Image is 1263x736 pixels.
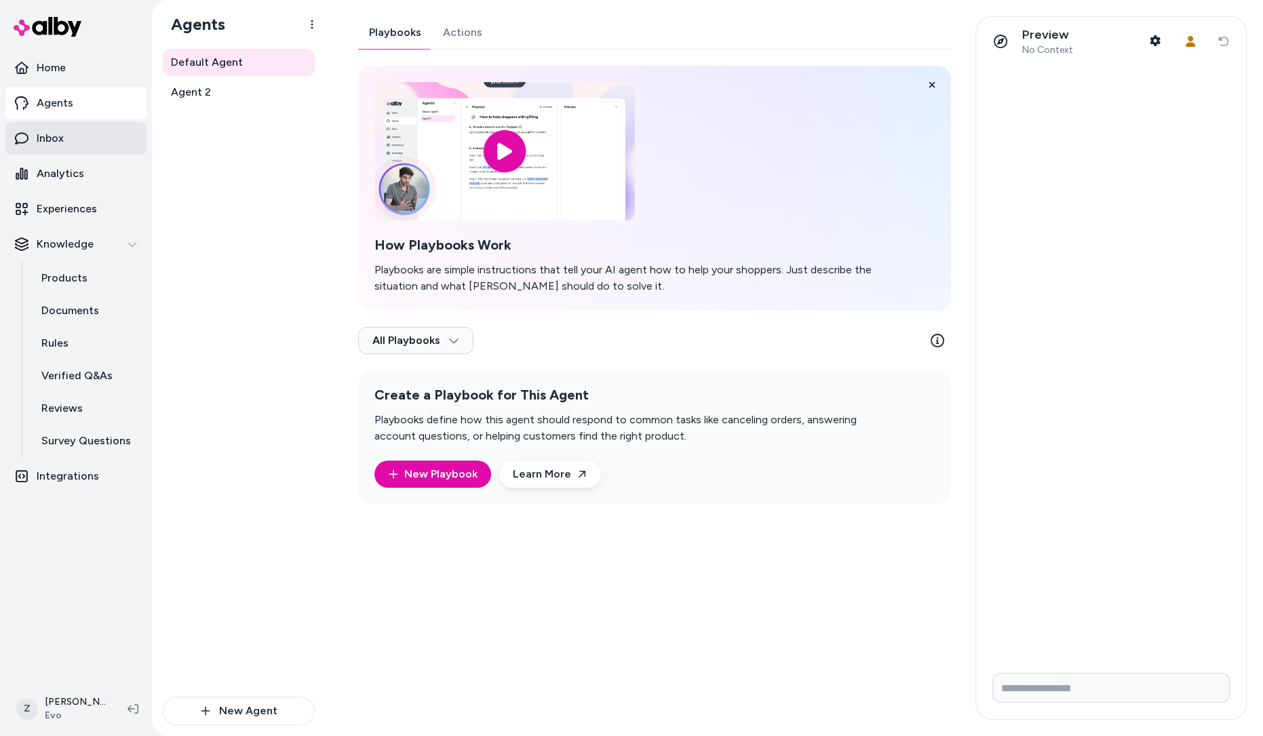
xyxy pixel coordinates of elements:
[28,392,147,425] a: Reviews
[499,461,601,488] a: Learn More
[28,425,147,457] a: Survey Questions
[992,673,1230,703] input: Write your prompt here
[37,130,64,147] p: Inbox
[160,14,225,35] h1: Agents
[358,327,473,354] button: All Playbooks
[163,697,315,725] button: New Agent
[358,16,432,49] a: Playbooks
[5,122,147,155] a: Inbox
[45,695,106,709] p: [PERSON_NAME]
[37,468,99,484] p: Integrations
[41,303,99,319] p: Documents
[171,84,211,100] span: Agent 2
[41,270,88,286] p: Products
[28,294,147,327] a: Documents
[374,237,895,254] h2: How Playbooks Work
[37,60,66,76] p: Home
[5,52,147,84] a: Home
[374,387,895,404] h2: Create a Playbook for This Agent
[432,16,493,49] a: Actions
[45,709,106,722] span: Evo
[388,466,478,482] a: New Playbook
[16,698,38,720] span: Z
[37,95,73,111] p: Agents
[163,49,315,76] a: Default Agent
[28,262,147,294] a: Products
[5,460,147,492] a: Integrations
[5,228,147,260] button: Knowledge
[37,201,97,217] p: Experiences
[41,433,131,449] p: Survey Questions
[41,368,113,384] p: Verified Q&As
[163,79,315,106] a: Agent 2
[41,335,69,351] p: Rules
[374,461,491,488] button: New Playbook
[41,400,83,417] p: Reviews
[37,236,94,252] p: Knowledge
[37,166,84,182] p: Analytics
[5,193,147,225] a: Experiences
[171,54,243,71] span: Default Agent
[374,262,895,294] p: Playbooks are simple instructions that tell your AI agent how to help your shoppers. Just describ...
[28,360,147,392] a: Verified Q&As
[1022,27,1073,43] p: Preview
[28,327,147,360] a: Rules
[5,87,147,119] a: Agents
[5,157,147,190] a: Analytics
[14,17,81,37] img: alby Logo
[374,412,895,444] p: Playbooks define how this agent should respond to common tasks like canceling orders, answering a...
[8,687,117,731] button: Z[PERSON_NAME]Evo
[372,334,459,347] span: All Playbooks
[1022,44,1073,56] span: No Context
